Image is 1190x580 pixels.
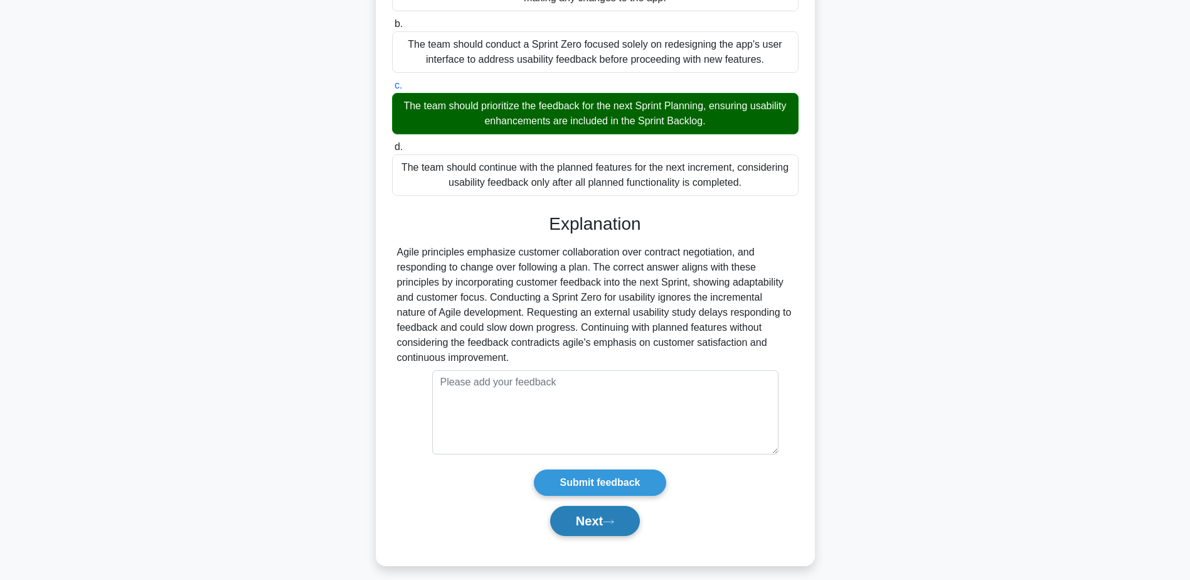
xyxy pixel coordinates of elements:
[550,506,640,536] button: Next
[395,80,402,90] span: c.
[395,141,403,152] span: d.
[534,470,666,496] input: Submit feedback
[397,245,794,365] div: Agile principles emphasize customer collaboration over contract negotiation, and responding to ch...
[392,154,799,196] div: The team should continue with the planned features for the next increment, considering usability ...
[395,18,403,29] span: b.
[392,93,799,134] div: The team should prioritize the feedback for the next Sprint Planning, ensuring usability enhancem...
[400,213,791,235] h3: Explanation
[392,31,799,73] div: The team should conduct a Sprint Zero focused solely on redesigning the app's user interface to a...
